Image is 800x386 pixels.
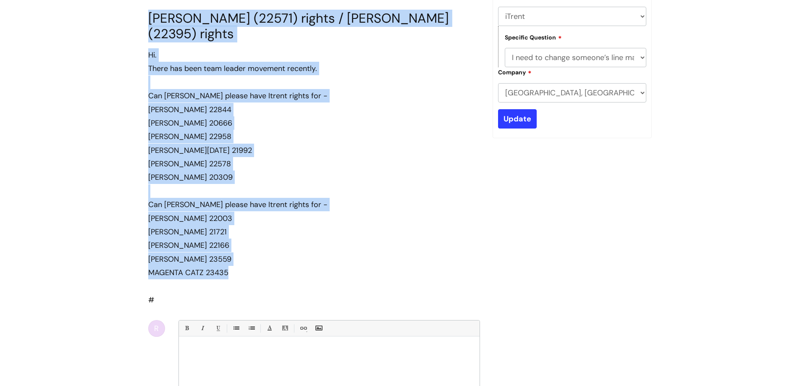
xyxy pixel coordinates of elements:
div: [PERSON_NAME] 22003 [148,212,480,225]
div: # [148,48,480,307]
div: Can [PERSON_NAME] please have Itrent rights for - [148,89,480,102]
label: Company [498,68,532,76]
a: • Unordered List (Ctrl-Shift-7) [231,323,241,333]
a: Back Color [280,323,290,333]
div: [PERSON_NAME] 22578 [148,157,480,171]
div: [PERSON_NAME] 23559 [148,252,480,266]
div: Can [PERSON_NAME] please have Itrent rights for - [148,198,480,211]
a: Font Color [264,323,275,333]
div: [PERSON_NAME] 22166 [148,239,480,252]
input: Update [498,109,537,129]
label: Specific Question [505,33,562,41]
div: [PERSON_NAME] 20309 [148,171,480,184]
a: Link [298,323,308,333]
div: [PERSON_NAME] 20666 [148,116,480,130]
div: [PERSON_NAME] 21721 [148,225,480,239]
a: Italic (Ctrl-I) [197,323,207,333]
div: MAGENTA CATZ 23435 [148,266,480,279]
a: Bold (Ctrl-B) [181,323,192,333]
div: R [148,320,165,337]
a: Insert Image... [313,323,324,333]
a: 1. Ordered List (Ctrl-Shift-8) [246,323,257,333]
div: There has been team leader movement recently. [148,62,480,75]
div: [PERSON_NAME] 22958 [148,130,480,143]
h1: [PERSON_NAME] (22571) rights / [PERSON_NAME] (22395) rights [148,11,480,42]
div: [PERSON_NAME] 22844 [148,103,480,116]
a: Underline(Ctrl-U) [212,323,223,333]
div: Hi. [148,48,480,62]
div: [PERSON_NAME][DATE] 21992 [148,144,480,157]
